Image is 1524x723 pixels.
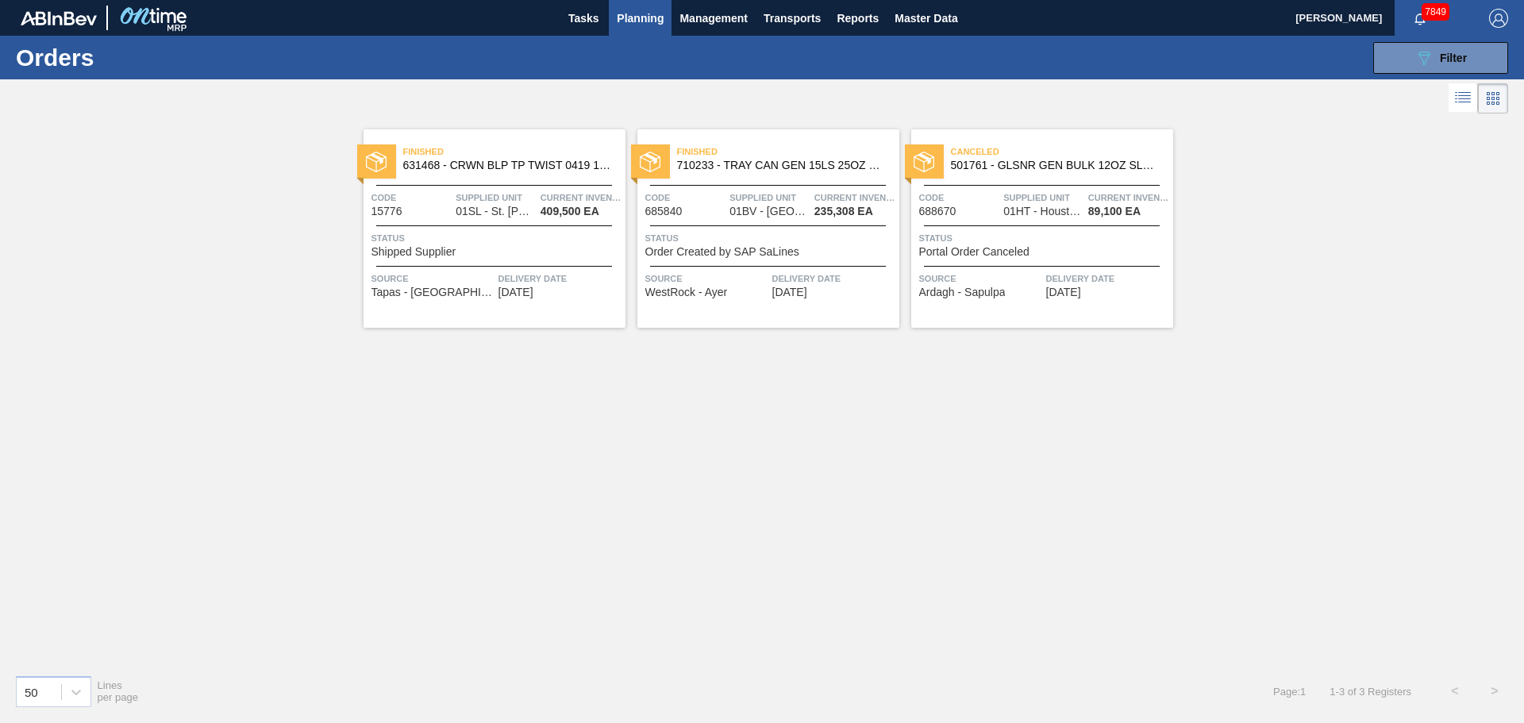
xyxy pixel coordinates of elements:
span: Ardagh - Sapulpa [919,287,1006,298]
span: Management [679,9,748,28]
span: Page : 1 [1273,686,1306,698]
span: Supplied Unit [1003,190,1084,206]
div: List Vision [1449,83,1478,113]
button: Filter [1373,42,1508,74]
span: Reports [837,9,879,28]
span: Supplied Unit [729,190,810,206]
span: Order Created by SAP SaLines [645,246,799,258]
span: Master Data [895,9,957,28]
img: status [640,152,660,172]
span: Current inventory [541,190,622,206]
span: Source [645,271,768,287]
span: Canceled [951,144,1173,160]
span: Portal Order Canceled [919,246,1029,258]
div: 50 [25,685,38,698]
button: Notifications [1395,7,1445,29]
span: Supplied Unit [456,190,537,206]
span: 1 - 3 of 3 Registers [1330,686,1411,698]
span: Tapas - Zacatecas [371,287,495,298]
span: Current inventory [814,190,895,206]
img: TNhmsLtSVTkK8tSr43FrP2fwEKptu5GPRR3wAAAABJRU5ErkJggg== [21,11,97,25]
span: Tasks [566,9,601,28]
span: 631468 - CRWN BLP TP TWIST 0419 1458-H 2-COLR TWS [403,160,613,171]
span: Filter [1440,52,1467,64]
span: Code [645,190,726,206]
button: > [1475,671,1514,711]
div: Card Vision [1478,83,1508,113]
span: 01SL - St. Louis Brewery [456,206,535,217]
span: WestRock - Ayer [645,287,728,298]
span: Code [919,190,1000,206]
span: 409,500 EA [541,206,599,217]
span: 688670 [919,206,956,217]
span: Code [371,190,452,206]
span: Status [919,230,1169,246]
span: Delivery Date [1046,271,1169,287]
a: statusCanceled501761 - GLSNR GEN BULK 12OZ SLOPE BARE LS BULK 0Code688670Supplied Unit01HT - Hous... [899,129,1173,328]
span: 710233 - TRAY CAN GEN 15LS 25OZ GEN KRFT 1590-J 0 [677,160,887,171]
span: 89,100 EA [1088,206,1141,217]
span: 15776 [371,206,402,217]
h1: Orders [16,48,253,67]
a: statusFinished631468 - CRWN BLP TP TWIST 0419 1458-H 2-COLR TWSCode15776Supplied Unit01SL - St. [... [352,129,625,328]
img: Logout [1489,9,1508,28]
span: Source [371,271,495,287]
a: statusFinished710233 - TRAY CAN GEN 15LS 25OZ GEN KRFT 1590-J 0Code685840Supplied Unit01BV - [GEO... [625,129,899,328]
span: 685840 [645,206,683,217]
span: Shipped Supplier [371,246,456,258]
span: Planning [617,9,664,28]
span: 7849 [1422,3,1449,21]
span: 501761 - GLSNR GEN BULK 12OZ SLOPE BARE LS BULK 0 [951,160,1160,171]
img: status [366,152,387,172]
span: 01HT - Houston Brewery [1003,206,1083,217]
span: Delivery Date [498,271,622,287]
span: 235,308 EA [814,206,873,217]
span: Transports [764,9,821,28]
span: Current inventory [1088,190,1169,206]
span: Status [371,230,622,246]
span: 01BV - Baldwinsville Brewery [729,206,809,217]
span: Finished [677,144,899,160]
span: Status [645,230,895,246]
span: Finished [403,144,625,160]
span: Delivery Date [772,271,895,287]
button: < [1435,671,1475,711]
span: 01/15/2025 [1046,287,1081,298]
span: Lines per page [98,679,139,703]
img: status [914,152,934,172]
span: 11/02/2021 [498,287,533,298]
span: Source [919,271,1042,287]
span: 01/02/2025 [772,287,807,298]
